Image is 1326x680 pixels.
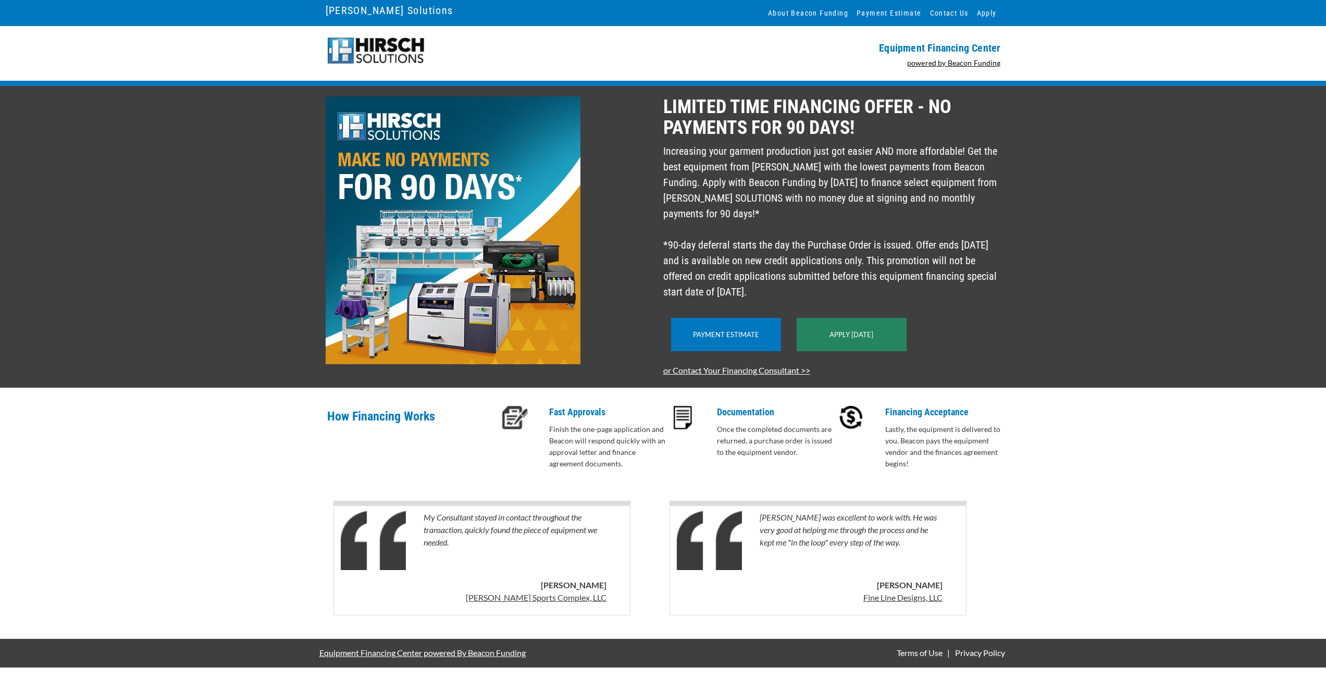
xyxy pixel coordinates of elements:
[953,648,1007,658] a: Privacy Policy
[319,640,526,665] a: Equipment Financing Center powered By Beacon Funding
[877,580,943,590] b: [PERSON_NAME]
[885,406,1006,418] p: Financing Acceptance
[341,511,406,570] img: Quotes
[693,330,759,339] a: Payment Estimate
[502,406,528,429] img: approval-icon.PNG
[549,406,670,418] p: Fast Approvals
[466,591,606,609] a: [PERSON_NAME] Sports Complex, LLC
[677,511,742,570] img: Quotes
[885,424,1006,469] p: Lastly, the equipment is delivered to you. Beacon pays the equipment vendor and the finances agre...
[327,406,495,440] p: How Financing Works
[717,406,837,418] p: Documentation
[947,648,950,658] span: |
[717,424,837,458] p: Once the completed documents are returned, a purchase order is issued to the equipment vendor.
[663,96,1001,138] p: LIMITED TIME FINANCING OFFER - NO PAYMENTS FOR 90 DAYS!
[670,42,1001,54] p: Equipment Financing Center
[663,365,810,375] a: or Contact Your Financing Consultant >>
[326,2,453,19] a: [PERSON_NAME] Solutions
[829,330,873,339] a: Apply [DATE]
[863,591,943,609] a: Fine Line Designs, LLC
[424,511,606,574] p: My Consultant stayed in contact throughout the transaction, quickly found the piece of equipment ...
[541,580,606,590] b: [PERSON_NAME]
[549,424,670,469] p: Finish the one-page application and Beacon will respond quickly with an approval letter and finan...
[895,648,945,658] a: Terms of Use
[907,58,1001,67] a: powered by Beacon Funding
[839,406,863,429] img: accept-icon.PNG
[466,591,606,604] p: [PERSON_NAME] Sports Complex, LLC
[863,591,943,604] p: Fine Line Designs, LLC
[760,511,943,574] p: [PERSON_NAME] was excellent to work with. He was very good at helping me through the process and ...
[326,36,426,65] img: Hirsch-logo-55px.png
[674,406,692,429] img: docs-icon.PNG
[663,143,1001,300] p: Increasing your garment production just got easier AND more affordable! Get the best equipment fr...
[326,96,580,364] img: 2508-Hirsch-90-Days-No-Payments-EFC-Imagery.jpg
